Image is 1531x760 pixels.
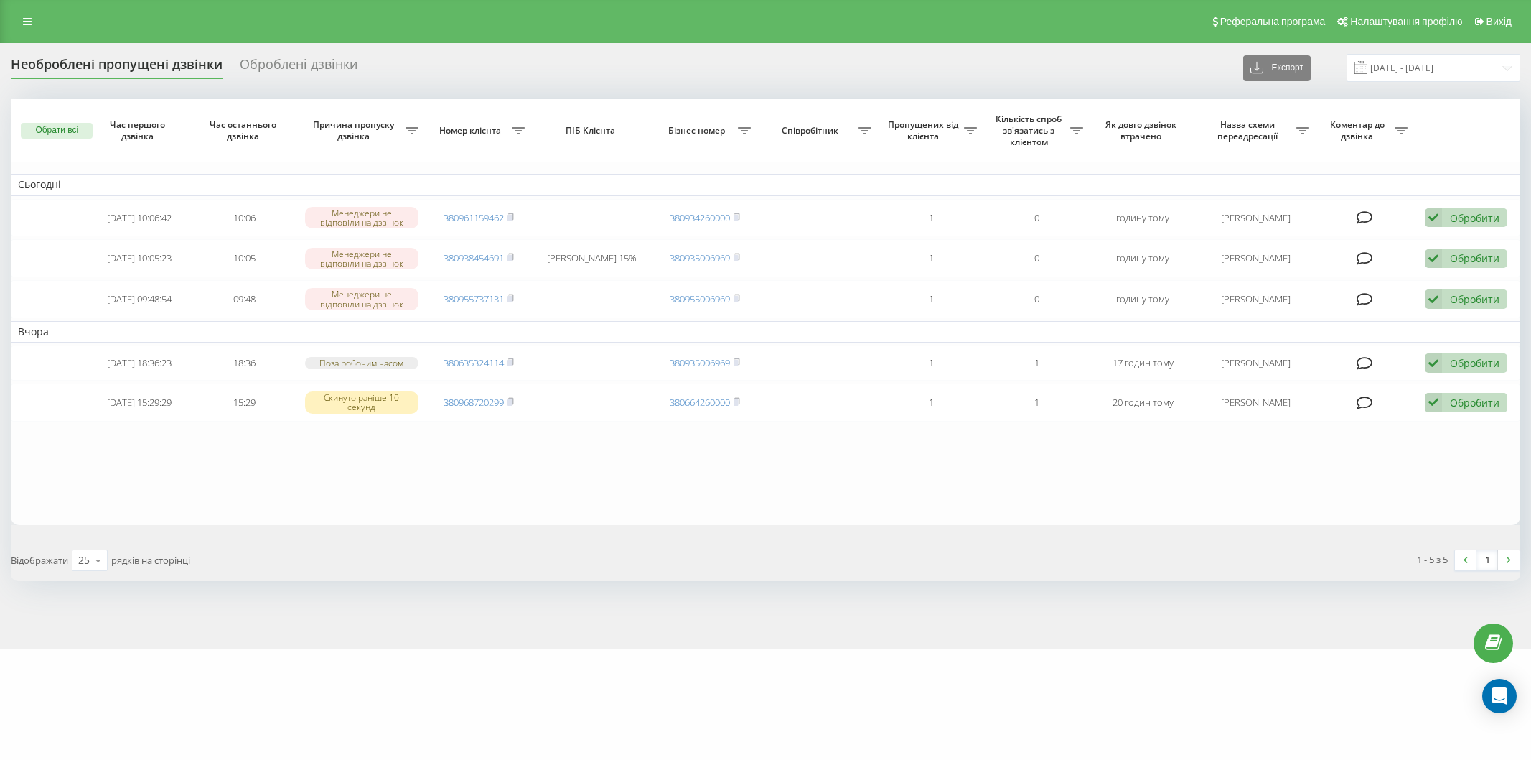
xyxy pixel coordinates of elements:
[1417,552,1448,567] div: 1 - 5 з 5
[879,239,984,277] td: 1
[1350,16,1462,27] span: Налаштування профілю
[991,113,1069,147] span: Кількість спроб зв'язатись з клієнтом
[1482,679,1517,713] div: Open Intercom Messenger
[1196,346,1316,381] td: [PERSON_NAME]
[444,251,504,264] a: 380938454691
[1220,16,1326,27] span: Реферальна програма
[305,248,418,269] div: Менеджери не відповіли на дзвінок
[886,119,964,142] span: Пропущених від клієнта
[1090,384,1196,422] td: 20 годин тому
[1196,280,1316,318] td: [PERSON_NAME]
[433,125,511,136] span: Номер клієнта
[1450,292,1499,306] div: Обробити
[660,125,738,136] span: Бізнес номер
[444,396,504,409] a: 380968720299
[305,288,418,310] div: Менеджери не відповіли на дзвінок
[670,211,730,224] a: 380934260000
[984,384,1090,422] td: 1
[1090,346,1196,381] td: 17 годин тому
[544,125,640,136] span: ПІБ Клієнта
[879,384,984,422] td: 1
[1203,119,1296,142] span: Назва схеми переадресації
[98,119,180,142] span: Час першого дзвінка
[86,199,192,237] td: [DATE] 10:06:42
[879,346,984,381] td: 1
[984,280,1090,318] td: 0
[984,199,1090,237] td: 0
[11,554,68,567] span: Відображати
[78,553,90,567] div: 25
[11,174,1520,195] td: Сьогодні
[879,280,984,318] td: 1
[879,199,984,237] td: 1
[444,292,504,305] a: 380955737131
[670,292,730,305] a: 380955006969
[204,119,286,142] span: Час останнього дзвінка
[192,280,297,318] td: 09:48
[305,119,406,142] span: Причина пропуску дзвінка
[86,280,192,318] td: [DATE] 09:48:54
[1450,356,1499,370] div: Обробити
[1196,199,1316,237] td: [PERSON_NAME]
[1090,199,1196,237] td: годину тому
[1486,16,1512,27] span: Вихід
[1102,119,1184,142] span: Як довго дзвінок втрачено
[305,391,418,413] div: Скинуто раніше 10 секунд
[1450,251,1499,265] div: Обробити
[86,384,192,422] td: [DATE] 15:29:29
[21,123,93,139] button: Обрати всі
[192,346,297,381] td: 18:36
[111,554,190,567] span: рядків на сторінці
[86,346,192,381] td: [DATE] 18:36:23
[1090,239,1196,277] td: годину тому
[532,239,652,277] td: [PERSON_NAME] 15%
[984,346,1090,381] td: 1
[444,211,504,224] a: 380961159462
[305,207,418,228] div: Менеджери не відповіли на дзвінок
[86,239,192,277] td: [DATE] 10:05:23
[670,356,730,369] a: 380935006969
[11,321,1520,343] td: Вчора
[765,125,858,136] span: Співробітник
[305,357,418,369] div: Поза робочим часом
[192,199,297,237] td: 10:06
[1090,280,1196,318] td: годину тому
[670,251,730,264] a: 380935006969
[192,384,297,422] td: 15:29
[1324,119,1395,142] span: Коментар до дзвінка
[11,57,223,79] div: Необроблені пропущені дзвінки
[240,57,357,79] div: Оброблені дзвінки
[670,396,730,409] a: 380664260000
[984,239,1090,277] td: 0
[192,239,297,277] td: 10:05
[1243,55,1311,81] button: Експорт
[1450,396,1499,409] div: Обробити
[1196,239,1316,277] td: [PERSON_NAME]
[1450,211,1499,225] div: Обробити
[1476,550,1498,570] a: 1
[444,356,504,369] a: 380635324114
[1196,384,1316,422] td: [PERSON_NAME]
